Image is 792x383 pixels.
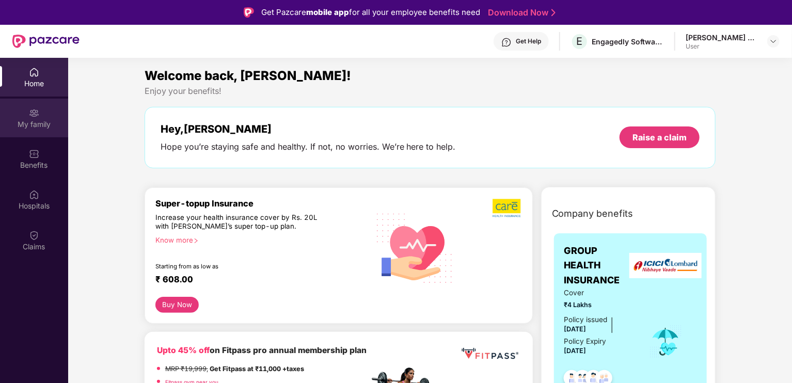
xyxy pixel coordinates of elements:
span: [DATE] [564,325,587,333]
div: Know more [155,236,363,243]
img: fppp.png [460,344,520,363]
div: Increase your health insurance cover by Rs. 20L with [PERSON_NAME]’s super top-up plan. [155,213,325,232]
button: Buy Now [155,297,199,313]
div: ₹ 608.00 [155,274,359,286]
div: Hope you’re staying safe and healthy. If not, no worries. We’re here to help. [161,141,456,152]
span: Company benefits [552,206,633,221]
img: svg+xml;base64,PHN2ZyBpZD0iSG9tZSIgeG1sbnM9Imh0dHA6Ly93d3cudzMub3JnLzIwMDAvc3ZnIiB3aWR0aD0iMjAiIG... [29,67,39,77]
div: Policy Expiry [564,336,607,347]
strong: Get Fitpass at ₹11,000 +taxes [210,365,304,373]
div: Super-topup Insurance [155,198,369,209]
img: svg+xml;base64,PHN2ZyBpZD0iRHJvcGRvd24tMzJ4MzIiIHhtbG5zPSJodHRwOi8vd3d3LnczLm9yZy8yMDAwL3N2ZyIgd2... [769,37,778,45]
img: svg+xml;base64,PHN2ZyBpZD0iQ2xhaW0iIHhtbG5zPSJodHRwOi8vd3d3LnczLm9yZy8yMDAwL3N2ZyIgd2lkdGg9IjIwIi... [29,230,39,241]
span: E [577,35,583,47]
span: Cover [564,288,635,298]
del: MRP ₹19,999, [165,365,208,373]
div: Engagedly Software India Private Limited [592,37,664,46]
strong: mobile app [306,7,349,17]
div: [PERSON_NAME] M A [686,33,758,42]
img: svg+xml;base64,PHN2ZyBpZD0iSG9zcGl0YWxzIiB4bWxucz0iaHR0cDovL3d3dy53My5vcmcvMjAwMC9zdmciIHdpZHRoPS... [29,189,39,200]
div: Get Help [516,37,541,45]
div: Policy issued [564,314,608,325]
div: Hey, [PERSON_NAME] [161,123,456,135]
div: User [686,42,758,51]
img: icon [649,325,683,359]
img: svg+xml;base64,PHN2ZyBpZD0iSGVscC0zMngzMiIgeG1sbnM9Imh0dHA6Ly93d3cudzMub3JnLzIwMDAvc3ZnIiB3aWR0aD... [501,37,512,47]
b: Upto 45% off [157,345,210,355]
div: Starting from as low as [155,263,325,270]
a: Download Now [488,7,552,18]
b: on Fitpass pro annual membership plan [157,345,367,355]
img: svg+xml;base64,PHN2ZyB3aWR0aD0iMjAiIGhlaWdodD0iMjAiIHZpZXdCb3g9IjAgMCAyMCAyMCIgZmlsbD0ibm9uZSIgeG... [29,108,39,118]
img: Stroke [551,7,556,18]
img: Logo [244,7,254,18]
span: ₹4 Lakhs [564,300,635,310]
div: Enjoy your benefits! [145,86,716,97]
span: Welcome back, [PERSON_NAME]! [145,68,351,83]
img: b5dec4f62d2307b9de63beb79f102df3.png [493,198,522,218]
span: GROUP HEALTH INSURANCE [564,244,635,288]
img: svg+xml;base64,PHN2ZyB4bWxucz0iaHR0cDovL3d3dy53My5vcmcvMjAwMC9zdmciIHhtbG5zOnhsaW5rPSJodHRwOi8vd3... [369,201,461,294]
img: svg+xml;base64,PHN2ZyBpZD0iQmVuZWZpdHMiIHhtbG5zPSJodHRwOi8vd3d3LnczLm9yZy8yMDAwL3N2ZyIgd2lkdGg9Ij... [29,149,39,159]
img: insurerLogo [629,253,702,278]
img: New Pazcare Logo [12,35,80,48]
span: [DATE] [564,347,587,355]
span: right [193,238,199,244]
div: Raise a claim [632,132,687,143]
div: Get Pazcare for all your employee benefits need [261,6,480,19]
